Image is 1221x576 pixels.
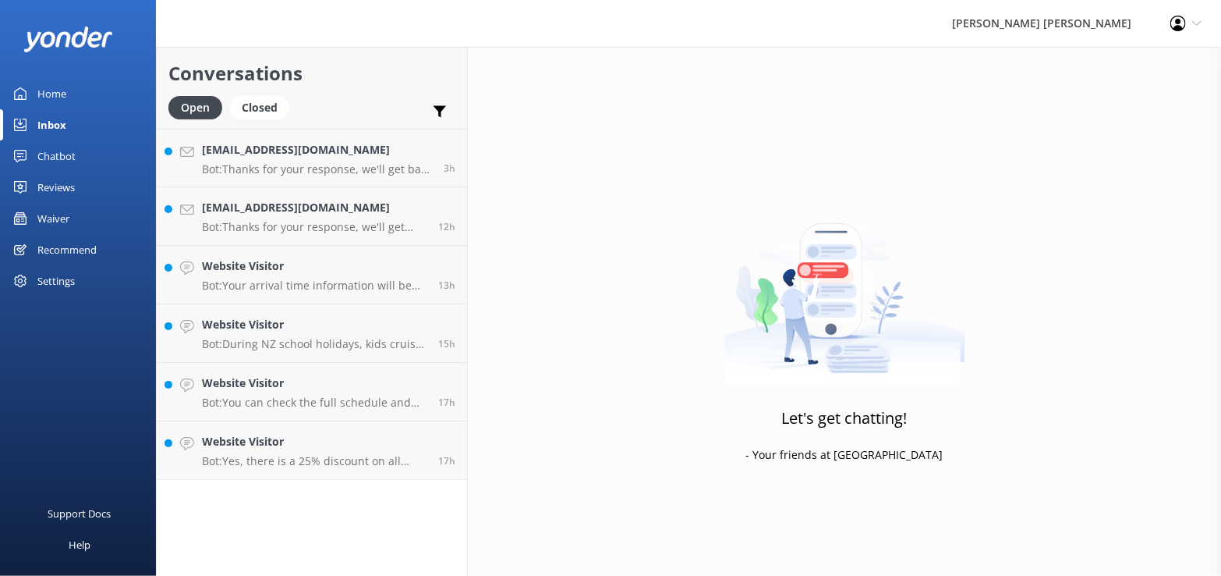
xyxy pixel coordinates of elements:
div: Home [37,78,66,109]
p: Bot: Yes, there is a 25% discount on all trips for people living and working in the [GEOGRAPHIC_D... [202,454,426,468]
p: Bot: Your arrival time information will be included in your booking confirmation. We encourage gu... [202,279,426,293]
span: Oct 13 2025 04:41am (UTC +13:00) Pacific/Auckland [444,162,455,175]
p: Bot: During NZ school holidays, kids cruise free on day trips into the park. Year-round, one chil... [202,337,426,351]
div: Help [69,529,90,560]
div: Closed [230,96,289,119]
h4: Website Visitor [202,375,426,392]
div: Support Docs [48,498,111,529]
div: Inbox [37,109,66,140]
h3: Let's get chatting! [782,406,908,431]
a: Website VisitorBot:During NZ school holidays, kids cruise free on day trips into the park. Year-r... [157,304,467,363]
h2: Conversations [168,59,455,88]
a: Website VisitorBot:Your arrival time information will be included in your booking confirmation. W... [157,246,467,304]
div: Open [168,96,222,119]
div: Settings [37,265,75,297]
a: Website VisitorBot:Yes, there is a 25% discount on all trips for people living and working in the... [157,421,467,480]
h4: [EMAIL_ADDRESS][DOMAIN_NAME] [202,199,426,216]
h4: Website Visitor [202,258,426,275]
div: Chatbot [37,140,76,172]
a: [EMAIL_ADDRESS][DOMAIN_NAME]Bot:Thanks for your response, we'll get back to you as soon as we can... [157,129,467,187]
span: Oct 12 2025 03:14pm (UTC +13:00) Pacific/Auckland [438,396,455,409]
h4: Website Visitor [202,316,426,333]
a: Open [168,98,230,116]
span: Oct 12 2025 06:27pm (UTC +13:00) Pacific/Auckland [438,279,455,292]
div: Reviews [37,172,75,203]
img: artwork of a man stealing a conversation from at giant smartphone [724,190,965,386]
span: Oct 12 2025 07:35pm (UTC +13:00) Pacific/Auckland [438,220,455,233]
a: Closed [230,98,297,116]
div: Recommend [37,234,97,265]
p: Bot: Thanks for your response, we'll get back to you as soon as we can during opening hours. [202,162,432,176]
a: Website VisitorBot:You can check the full schedule and live availability for the 5 Day Self-Guide... [157,363,467,421]
p: Bot: Thanks for your response, we'll get back to you as soon as we can during opening hours. [202,220,426,234]
div: Waiver [37,203,69,234]
a: [EMAIL_ADDRESS][DOMAIN_NAME]Bot:Thanks for your response, we'll get back to you as soon as we can... [157,187,467,246]
p: Bot: You can check the full schedule and live availability for the 5 Day Self-Guided Walk at [URL... [202,396,426,410]
h4: Website Visitor [202,433,426,450]
span: Oct 12 2025 02:39pm (UTC +13:00) Pacific/Auckland [438,454,455,468]
p: - Your friends at [GEOGRAPHIC_DATA] [746,446,943,464]
span: Oct 12 2025 05:09pm (UTC +13:00) Pacific/Auckland [438,337,455,350]
img: yonder-white-logo.png [23,27,113,52]
h4: [EMAIL_ADDRESS][DOMAIN_NAME] [202,141,432,158]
